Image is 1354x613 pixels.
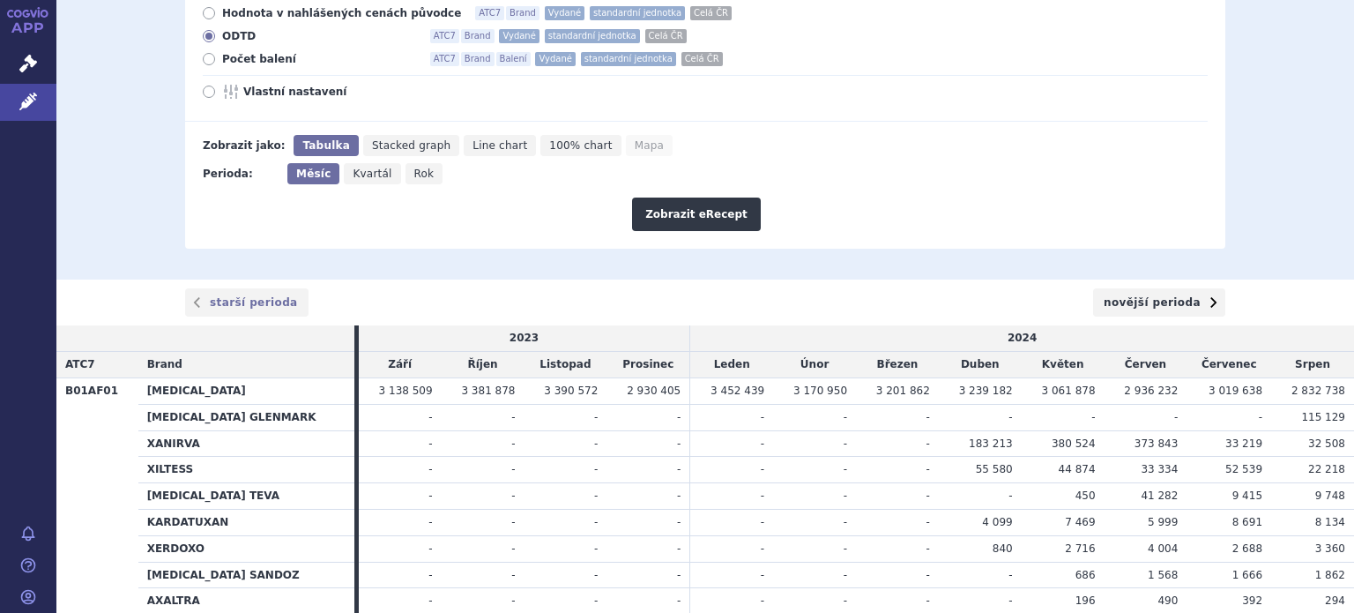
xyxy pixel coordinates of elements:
span: - [1008,411,1012,423]
td: Prosinec [606,352,689,378]
td: Červen [1105,352,1187,378]
span: - [761,594,764,607]
span: - [428,411,432,423]
span: Line chart [472,139,527,152]
span: - [677,594,681,607]
span: Kvartál [353,168,391,180]
span: 9 415 [1232,490,1262,502]
span: 22 218 [1308,463,1345,475]
span: - [594,490,598,502]
span: - [761,463,764,475]
span: - [1174,411,1178,423]
span: Brand [147,358,182,370]
span: 2 930 405 [627,385,681,397]
span: Mapa [635,139,664,152]
span: standardní jednotka [590,6,685,20]
span: Celá ČR [690,6,732,20]
span: 3 239 182 [959,385,1013,397]
th: XERDOXO [138,535,354,562]
span: 1 568 [1148,569,1178,581]
span: - [511,411,515,423]
span: - [594,569,598,581]
span: 8 691 [1232,516,1262,528]
span: ATC7 [430,52,459,66]
span: Vydané [545,6,584,20]
span: 183 213 [969,437,1013,450]
td: Červenec [1187,352,1271,378]
span: - [677,516,681,528]
span: 3 452 439 [710,385,764,397]
span: - [428,542,432,555]
th: XANIRVA [138,430,354,457]
span: - [761,411,764,423]
span: Celá ČR [681,52,723,66]
span: 8 134 [1315,516,1345,528]
th: [MEDICAL_DATA] [138,378,354,404]
span: - [677,437,681,450]
span: - [511,569,515,581]
td: Květen [1022,352,1105,378]
span: 52 539 [1225,463,1262,475]
span: Brand [461,29,495,43]
span: Stacked graph [372,139,450,152]
a: novější perioda [1093,288,1225,317]
span: standardní jednotka [545,29,640,43]
span: Vlastní nastavení [243,85,437,99]
span: - [844,594,847,607]
span: 2 832 738 [1291,385,1345,397]
span: - [926,516,930,528]
span: - [511,437,515,450]
span: - [511,490,515,502]
span: - [926,542,930,555]
span: - [761,437,764,450]
span: 450 [1075,490,1096,502]
span: - [677,569,681,581]
span: 44 874 [1059,463,1096,475]
a: starší perioda [185,288,309,317]
span: 4 004 [1148,542,1178,555]
span: 3 360 [1315,542,1345,555]
span: - [926,437,930,450]
div: Zobrazit jako: [203,135,285,156]
span: - [926,594,930,607]
span: - [677,463,681,475]
span: - [428,437,432,450]
span: - [844,490,847,502]
span: ATC7 [65,358,95,370]
span: 33 334 [1141,463,1178,475]
span: - [844,437,847,450]
span: Vydané [535,52,575,66]
span: 3 390 572 [544,385,598,397]
span: 373 843 [1135,437,1179,450]
th: KARDATUXAN [138,509,354,535]
span: 1 666 [1232,569,1262,581]
span: 196 [1075,594,1096,607]
span: - [761,569,764,581]
span: - [926,411,930,423]
span: - [428,594,432,607]
td: Listopad [524,352,606,378]
span: ATC7 [475,6,504,20]
span: Vydané [499,29,539,43]
span: Počet balení [222,52,416,66]
span: 380 524 [1052,437,1096,450]
th: XILTESS [138,457,354,483]
td: Říjen [442,352,524,378]
span: 5 999 [1148,516,1178,528]
span: 55 580 [976,463,1013,475]
span: - [761,516,764,528]
span: - [428,569,432,581]
span: - [511,542,515,555]
span: - [844,516,847,528]
span: - [594,437,598,450]
span: standardní jednotka [581,52,676,66]
span: 9 748 [1315,490,1345,502]
span: - [511,516,515,528]
span: Hodnota v nahlášených cenách původce [222,6,461,20]
span: 100% chart [549,139,612,152]
span: 294 [1325,594,1345,607]
span: 32 508 [1308,437,1345,450]
span: - [428,463,432,475]
td: Březen [856,352,939,378]
span: 3 061 878 [1041,385,1095,397]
